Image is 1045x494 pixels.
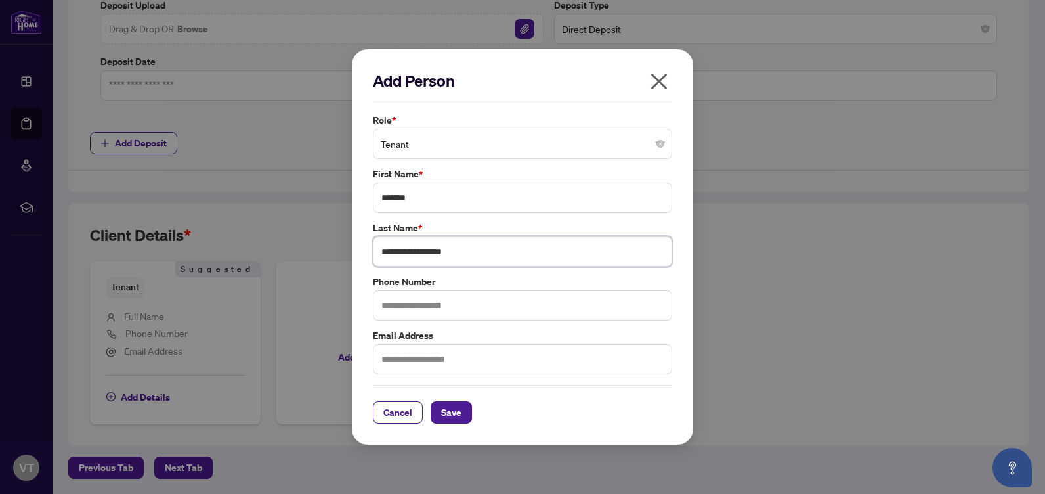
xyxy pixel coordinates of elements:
span: close [649,71,670,92]
button: Open asap [992,448,1032,487]
label: Email Address [373,328,672,343]
span: Tenant [381,131,664,156]
span: close-circle [656,140,664,148]
label: First Name [373,167,672,181]
span: Cancel [383,402,412,423]
span: Save [441,402,461,423]
button: Cancel [373,401,423,424]
label: Last Name [373,221,672,235]
button: Save [431,401,472,424]
h2: Add Person [373,70,672,91]
label: Role [373,113,672,127]
label: Phone Number [373,275,672,289]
